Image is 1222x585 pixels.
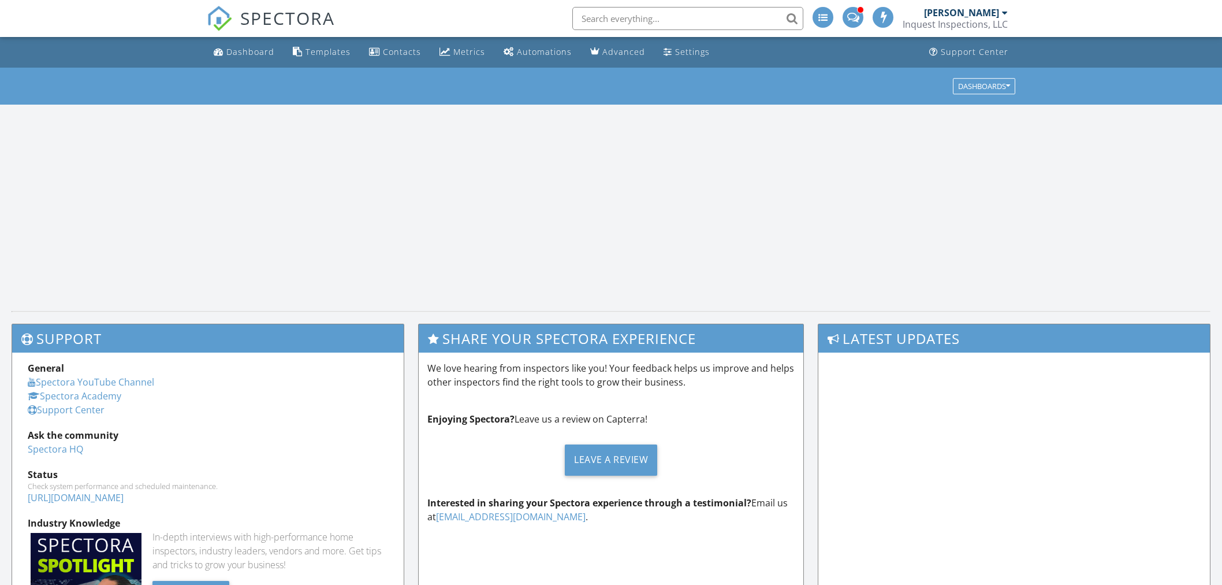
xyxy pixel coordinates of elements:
[427,361,795,389] p: We love hearing from inspectors like you! Your feedback helps us improve and helps other inspecto...
[925,42,1013,63] a: Support Center
[499,42,576,63] a: Automations (Advanced)
[659,42,714,63] a: Settings
[288,42,355,63] a: Templates
[924,7,999,18] div: [PERSON_NAME]
[226,46,274,57] div: Dashboard
[565,445,657,476] div: Leave a Review
[28,516,388,530] div: Industry Knowledge
[28,428,388,442] div: Ask the community
[28,468,388,482] div: Status
[28,362,64,375] strong: General
[435,42,490,63] a: Metrics
[207,6,232,31] img: The Best Home Inspection Software - Spectora
[305,46,351,57] div: Templates
[427,435,795,484] a: Leave a Review
[28,443,83,456] a: Spectora HQ
[572,7,803,30] input: Search everything...
[28,491,124,504] a: [URL][DOMAIN_NAME]
[152,530,388,572] div: In-depth interviews with high-performance home inspectors, industry leaders, vendors and more. Ge...
[28,376,154,388] a: Spectora YouTube Channel
[941,46,1008,57] div: Support Center
[28,403,105,416] a: Support Center
[436,510,586,523] a: [EMAIL_ADDRESS][DOMAIN_NAME]
[602,46,645,57] div: Advanced
[818,324,1210,353] h3: Latest Updates
[383,46,421,57] div: Contacts
[419,324,803,353] h3: Share Your Spectora Experience
[28,390,121,402] a: Spectora Academy
[240,6,335,30] span: SPECTORA
[903,18,1008,30] div: Inquest Inspections, LLC
[427,412,795,426] p: Leave us a review on Capterra!
[675,46,710,57] div: Settings
[207,16,335,40] a: SPECTORA
[453,46,485,57] div: Metrics
[586,42,650,63] a: Advanced
[209,42,279,63] a: Dashboard
[28,482,388,491] div: Check system performance and scheduled maintenance.
[517,46,572,57] div: Automations
[427,497,751,509] strong: Interested in sharing your Spectora experience through a testimonial?
[364,42,426,63] a: Contacts
[12,324,404,353] h3: Support
[953,78,1015,94] button: Dashboards
[958,82,1010,90] div: Dashboards
[427,413,515,425] strong: Enjoying Spectora?
[427,496,795,524] p: Email us at .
